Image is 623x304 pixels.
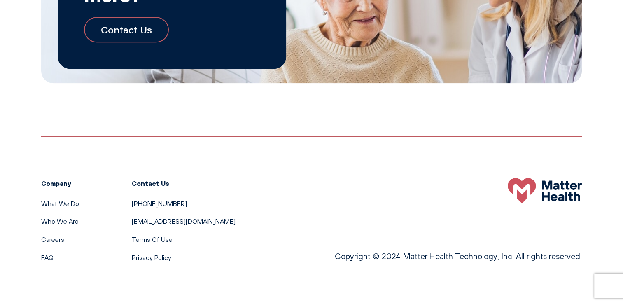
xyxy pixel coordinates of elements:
a: Who We Are [41,217,79,225]
a: Terms Of Use [132,235,173,243]
a: Contact Us [84,17,169,42]
h3: Company [41,178,79,189]
a: FAQ [41,253,54,262]
p: Copyright © 2024 Matter Health Technology, Inc. All rights reserved. [335,250,582,263]
a: Privacy Policy [132,253,171,262]
a: What We Do [41,199,79,208]
h3: Contact Us [132,178,236,189]
a: [EMAIL_ADDRESS][DOMAIN_NAME] [132,217,236,225]
a: Careers [41,235,64,243]
a: [PHONE_NUMBER] [132,199,187,208]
